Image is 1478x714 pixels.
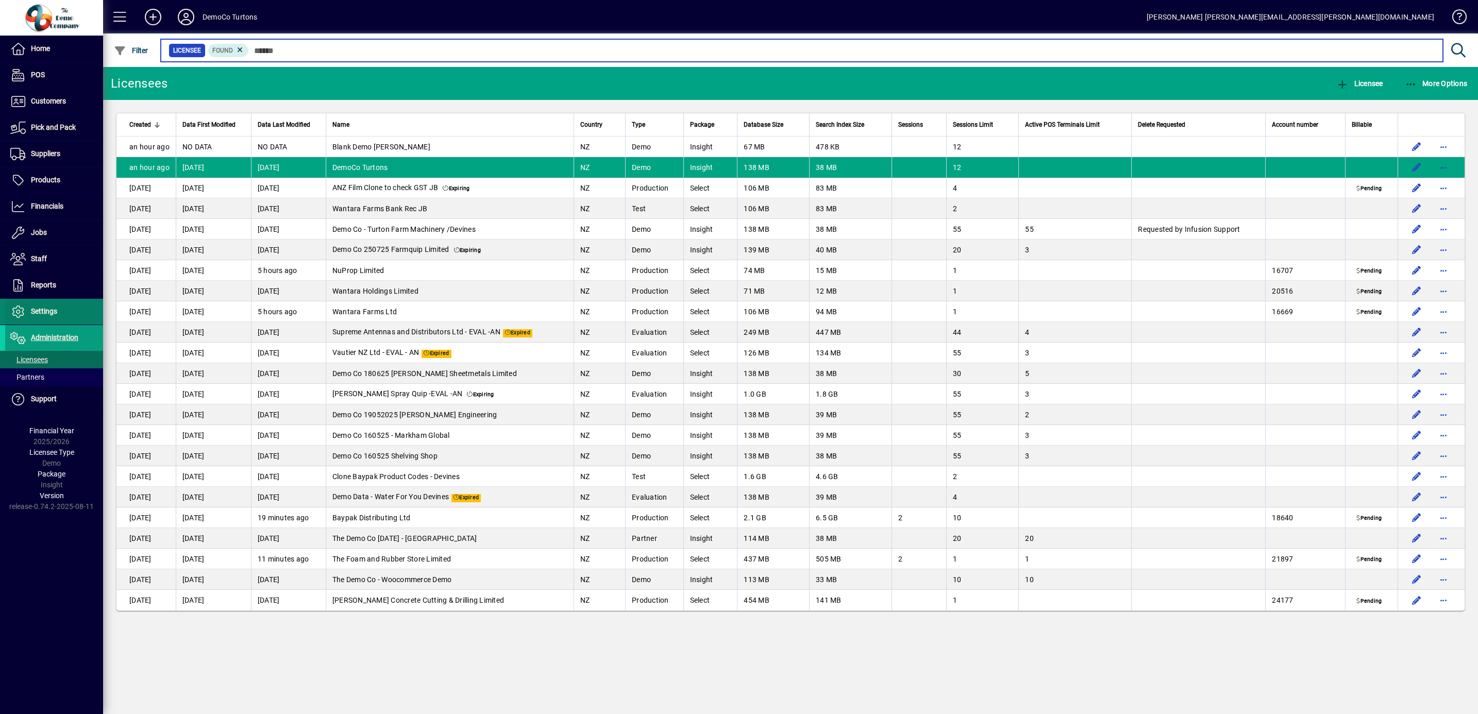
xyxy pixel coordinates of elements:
td: Select [683,301,737,322]
td: [DATE] [176,322,251,343]
td: 5 [1018,363,1131,384]
button: More options [1435,242,1452,258]
button: More options [1435,159,1452,176]
button: More options [1435,448,1452,464]
td: Demo [625,446,683,466]
span: Found [212,47,233,54]
span: Package [690,119,714,130]
button: Filter [111,41,151,60]
span: Licensee [1336,79,1383,88]
span: Type [632,119,645,130]
td: [DATE] [116,178,176,198]
td: [DATE] [176,260,251,281]
a: Partners [5,368,103,386]
span: POS [31,71,45,79]
div: Created [129,119,170,130]
td: 39 MB [809,404,892,425]
span: Active POS Terminals Limit [1025,119,1100,130]
td: [DATE] [116,322,176,343]
button: More options [1435,324,1452,341]
div: Package [690,119,731,130]
td: 138 MB [737,446,809,466]
td: [DATE] [116,343,176,363]
button: More options [1435,345,1452,361]
td: 55 [946,343,1019,363]
a: Staff [5,246,103,272]
td: Demo [625,137,683,157]
td: [DATE] [116,281,176,301]
span: Country [580,119,602,130]
td: 55 [946,404,1019,425]
td: 447 MB [809,322,892,343]
button: Edit [1408,427,1425,444]
span: Search Index Size [816,119,864,130]
td: NZ [574,178,625,198]
span: Home [31,44,50,53]
td: Demo [625,363,683,384]
td: 55 [946,425,1019,446]
span: Billable [1352,119,1372,130]
td: [DATE] [251,157,326,178]
button: Edit [1408,592,1425,608]
button: Edit [1408,303,1425,320]
span: Licensees [10,355,48,364]
td: 20516 [1265,281,1345,301]
td: Select [683,281,737,301]
td: [DATE] [116,446,176,466]
td: NZ [574,281,625,301]
button: Edit [1408,551,1425,567]
button: More options [1435,592,1452,608]
span: Support [31,395,57,403]
td: 138 MB [737,219,809,240]
td: [DATE] [116,198,176,219]
td: 138 MB [737,363,809,384]
td: 39 MB [809,425,892,446]
div: Sessions Limit [953,119,1013,130]
button: Edit [1408,448,1425,464]
a: Reports [5,273,103,298]
td: Production [625,260,683,281]
td: [DATE] [116,363,176,384]
div: Delete Requested [1138,119,1259,130]
td: 106 MB [737,198,809,219]
td: Insight [683,363,737,384]
span: Customers [31,97,66,105]
button: Edit [1408,139,1425,155]
button: More options [1435,489,1452,505]
button: More options [1435,406,1452,423]
span: Financials [31,202,63,210]
button: Edit [1408,468,1425,485]
button: Add [137,8,170,26]
span: Sessions Limit [953,119,993,130]
span: Pending [1354,185,1384,193]
td: [DATE] [176,384,251,404]
span: Expiring [465,391,496,399]
span: Reports [31,281,56,289]
span: Expired [503,329,532,337]
td: NZ [574,240,625,260]
span: Settings [31,307,57,315]
td: 40 MB [809,240,892,260]
span: Sessions [898,119,923,130]
td: 5 hours ago [251,260,326,281]
td: Evaluation [625,343,683,363]
td: Evaluation [625,384,683,404]
td: 4 [946,178,1019,198]
td: 106 MB [737,178,809,198]
td: [DATE] [176,363,251,384]
button: Edit [1408,324,1425,341]
td: an hour ago [116,137,176,157]
button: Edit [1408,200,1425,217]
div: DemoCo Turtons [203,9,257,25]
a: Home [5,36,103,62]
td: [DATE] [251,219,326,240]
span: Partners [10,373,44,381]
span: Demo Co 250725 Farmquip Limited [332,245,449,253]
td: Demo [625,404,683,425]
a: Support [5,386,103,412]
span: Pending [1354,267,1384,276]
td: 38 MB [809,219,892,240]
td: NZ [574,425,625,446]
td: 16669 [1265,301,1345,322]
td: Insight [683,137,737,157]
